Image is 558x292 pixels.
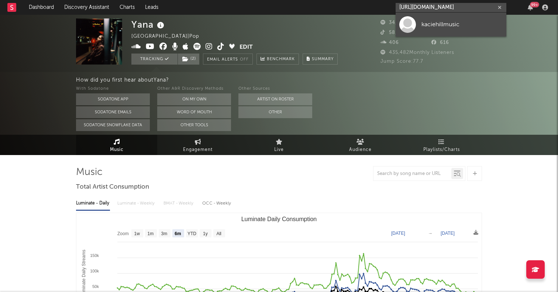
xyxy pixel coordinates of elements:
[202,197,232,210] div: OCC - Weekly
[134,231,140,236] text: 1w
[76,197,110,210] div: Luminate - Daily
[76,135,157,155] a: Music
[401,135,482,155] a: Playlists/Charts
[92,284,99,289] text: 50k
[441,231,455,236] text: [DATE]
[157,85,231,93] div: Other A&R Discovery Methods
[203,54,253,65] button: Email AlertsOff
[90,253,99,258] text: 150k
[76,119,150,131] button: Sodatone Snowflake Data
[238,93,312,105] button: Artist on Roster
[380,30,406,35] span: 58,200
[391,231,405,236] text: [DATE]
[76,93,150,105] button: Sodatone App
[110,145,124,154] span: Music
[76,183,149,192] span: Total Artist Consumption
[240,43,253,52] button: Edit
[312,57,334,61] span: Summary
[76,76,558,85] div: How did you first hear about Yana ?
[90,269,99,273] text: 100k
[431,40,449,45] span: 616
[131,32,208,41] div: [GEOGRAPHIC_DATA] | Pop
[157,106,231,118] button: Word Of Mouth
[528,4,533,10] button: 99+
[240,58,249,62] em: Off
[238,106,312,118] button: Other
[175,231,181,236] text: 6m
[380,50,454,55] span: 435,482 Monthly Listeners
[267,55,295,64] span: Benchmark
[157,119,231,131] button: Other Tools
[530,2,539,7] div: 99 +
[183,145,213,154] span: Engagement
[161,231,168,236] text: 3m
[274,145,284,154] span: Live
[178,54,200,65] span: ( 2 )
[423,145,460,154] span: Playlists/Charts
[421,20,503,29] div: kaciehillmusic
[187,231,196,236] text: YTD
[238,135,320,155] a: Live
[117,231,129,236] text: Zoom
[131,54,178,65] button: Tracking
[380,20,406,25] span: 34,938
[203,231,208,236] text: 1y
[428,231,433,236] text: →
[238,85,312,93] div: Other Sources
[396,3,506,12] input: Search for artists
[380,40,399,45] span: 406
[373,171,451,177] input: Search by song name or URL
[76,106,150,118] button: Sodatone Emails
[349,145,372,154] span: Audience
[148,231,154,236] text: 1m
[131,18,166,31] div: Yana
[216,231,221,236] text: All
[396,13,506,37] a: kaciehillmusic
[157,93,231,105] button: On My Own
[157,135,238,155] a: Engagement
[178,54,199,65] button: (2)
[76,85,150,93] div: With Sodatone
[320,135,401,155] a: Audience
[303,54,338,65] button: Summary
[380,59,423,64] span: Jump Score: 77.7
[256,54,299,65] a: Benchmark
[241,216,317,222] text: Luminate Daily Consumption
